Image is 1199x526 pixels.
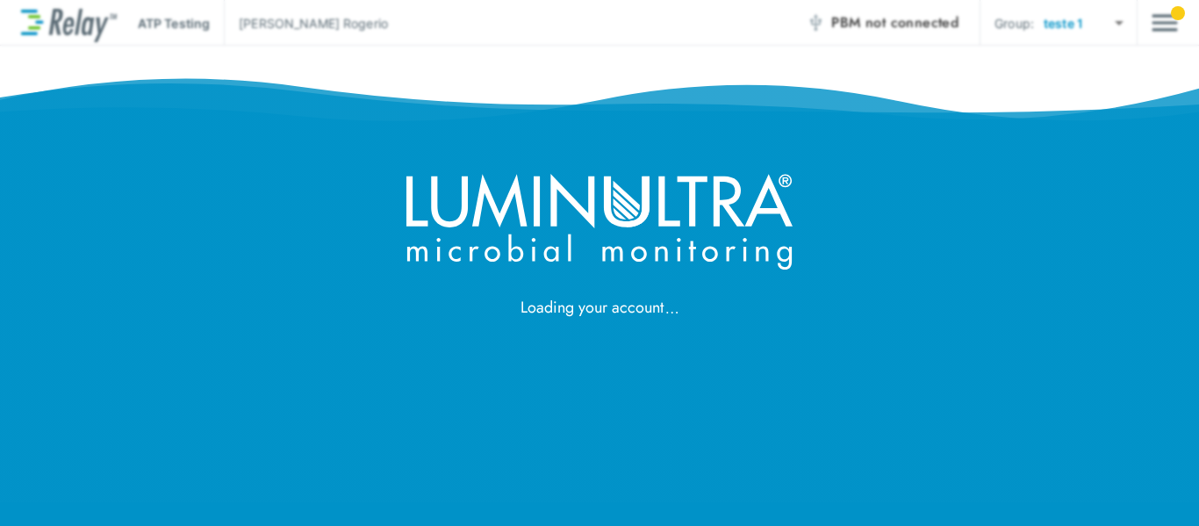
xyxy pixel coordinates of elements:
[35,9,217,32] div: QG21W Test Kit Instructions
[406,174,793,270] img: LuminUltra logo
[662,308,679,317] img: ellipsis.svg
[239,10,259,30] div: ?
[521,296,679,319] span: Loading your account
[10,10,30,30] div: 4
